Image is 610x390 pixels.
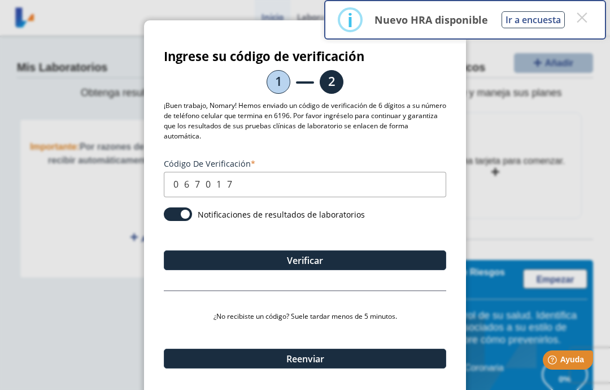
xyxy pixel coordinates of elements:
[320,70,343,94] li: 2
[164,172,446,197] input: _ _ _ _ _ _
[267,70,290,94] li: 1
[572,7,592,28] button: Close this dialog
[164,311,446,322] p: ¿No recibiste un código? Suele tardar menos de 5 minutos.
[374,13,488,27] p: Nuevo HRA disponible
[164,349,446,369] button: Reenviar
[502,11,565,28] button: Ir a encuesta
[347,10,353,30] div: i
[509,346,598,378] iframe: Help widget launcher
[164,101,446,141] p: ¡Buen trabajo, Nomary! Hemos enviado un código de verificación de 6 dígitos a su número de teléfo...
[164,250,446,270] button: Verificar
[164,158,446,169] label: Código de verificación
[164,49,446,63] h3: Ingrese su código de verificación
[198,209,365,220] label: Notificaciones de resultados de laboratorios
